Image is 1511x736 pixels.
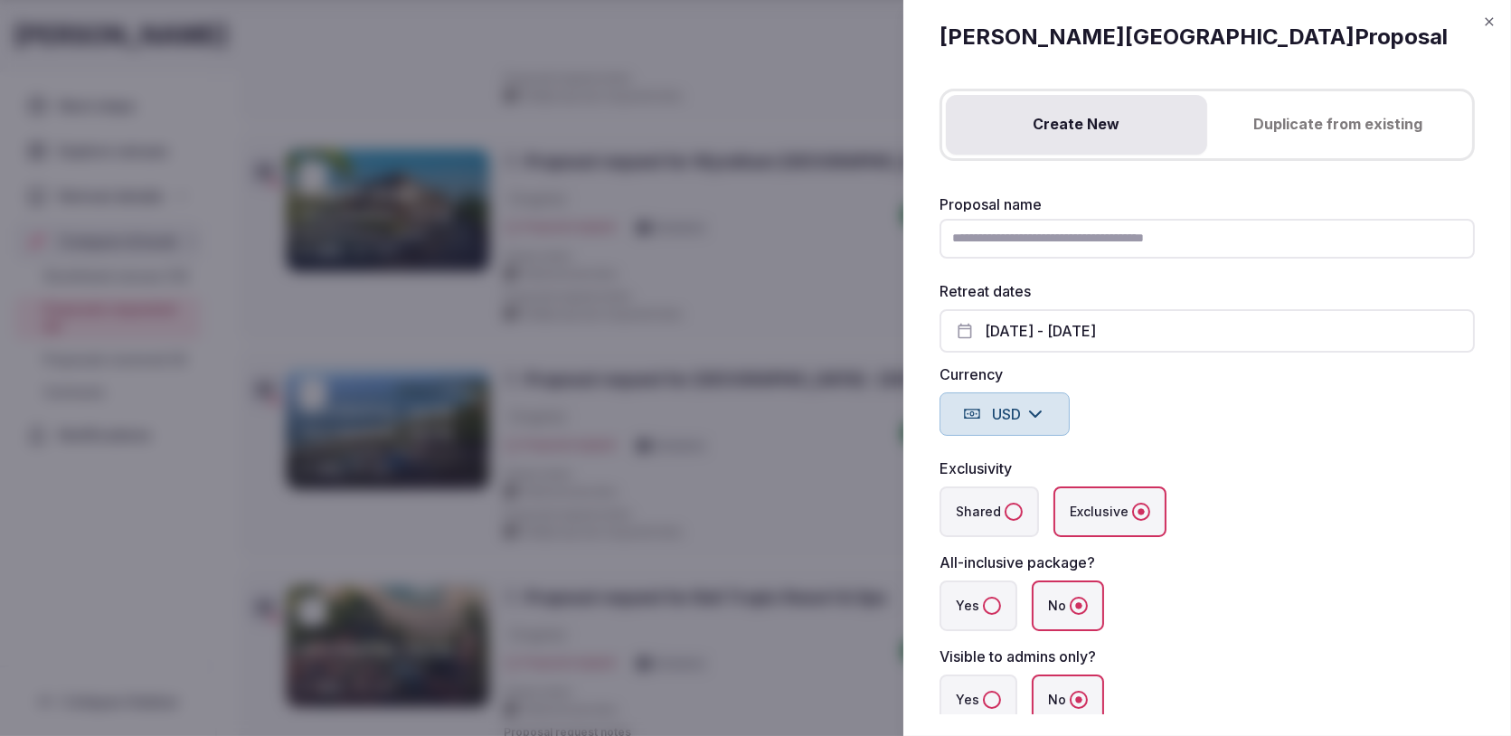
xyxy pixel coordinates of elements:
h2: [PERSON_NAME][GEOGRAPHIC_DATA] Proposal [940,22,1475,52]
button: Create New [946,95,1207,155]
label: Exclusive [1053,486,1166,537]
button: Exclusive [1132,503,1150,521]
label: No [1032,580,1104,631]
label: Proposal name [940,197,1475,212]
label: Retreat dates [940,282,1031,300]
label: Yes [940,675,1017,725]
button: Shared [1005,503,1023,521]
button: Duplicate from existing [1207,95,1469,155]
button: No [1070,597,1088,615]
button: Yes [983,691,1001,709]
label: All-inclusive package? [940,553,1095,571]
button: USD [940,392,1070,436]
label: Visible to admins only? [940,647,1096,665]
button: Yes [983,597,1001,615]
label: No [1032,675,1104,725]
label: Shared [940,486,1039,537]
button: No [1070,691,1088,709]
label: Currency [940,367,1475,382]
button: [DATE] - [DATE] [940,309,1475,353]
label: Exclusivity [940,459,1012,477]
label: Yes [940,580,1017,631]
